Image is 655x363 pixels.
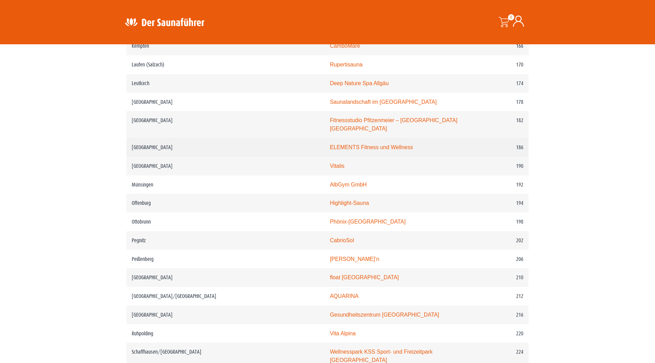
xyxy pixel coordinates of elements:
a: Wellnesspark KSS Sport- und Freizeitpark [GEOGRAPHIC_DATA] [330,349,433,363]
td: 190 [465,157,529,175]
td: [GEOGRAPHIC_DATA] [126,306,325,324]
a: Gesundheitszentrum [GEOGRAPHIC_DATA] [330,312,439,318]
td: 166 [465,37,529,55]
td: 178 [465,93,529,111]
span: 0 [508,14,514,20]
td: 216 [465,306,529,324]
td: [GEOGRAPHIC_DATA] [126,93,325,111]
td: 206 [465,250,529,269]
td: 192 [465,175,529,194]
td: Pegnitz [126,231,325,250]
a: [PERSON_NAME]’n [330,256,379,262]
td: 182 [465,111,529,138]
td: [GEOGRAPHIC_DATA] [126,138,325,157]
td: [GEOGRAPHIC_DATA] [126,157,325,175]
a: CamboMare [330,43,360,49]
td: 220 [465,324,529,343]
td: 202 [465,231,529,250]
a: Vitalis [330,163,344,169]
a: Saunalandschaft im [GEOGRAPHIC_DATA] [330,99,437,105]
td: 198 [465,212,529,231]
a: float [GEOGRAPHIC_DATA] [330,274,399,280]
td: Kempten [126,37,325,55]
a: Phönix-[GEOGRAPHIC_DATA] [330,219,405,225]
td: Peißenberg [126,250,325,269]
td: Laufen (Salzach) [126,55,325,74]
td: 210 [465,268,529,287]
td: Ottobrunn [126,212,325,231]
td: Münsingen [126,175,325,194]
a: Rupertisauna [330,62,363,67]
a: Fitnessstudio Pfitzenmeier – [GEOGRAPHIC_DATA] [GEOGRAPHIC_DATA] [330,117,457,131]
td: [GEOGRAPHIC_DATA]/[GEOGRAPHIC_DATA] [126,287,325,306]
td: 170 [465,55,529,74]
td: 186 [465,138,529,157]
td: Offenburg [126,194,325,212]
td: [GEOGRAPHIC_DATA] [126,111,325,138]
a: CabrioSol [330,237,354,243]
a: AlbGym GmbH [330,182,367,188]
td: Ruhpolding [126,324,325,343]
td: [GEOGRAPHIC_DATA] [126,268,325,287]
td: 194 [465,194,529,212]
a: ELEMENTS Fitness und Wellness [330,144,413,150]
a: AQUARINA [330,293,359,299]
a: Highlight-Sauna [330,200,369,206]
a: Vita Alpina [330,330,356,336]
td: 212 [465,287,529,306]
td: 174 [465,74,529,93]
a: Deep Nature Spa Allgäu [330,80,389,86]
td: Leutkirch [126,74,325,93]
